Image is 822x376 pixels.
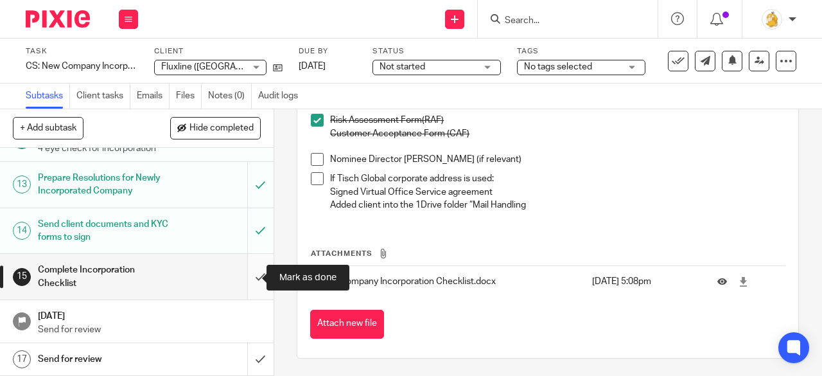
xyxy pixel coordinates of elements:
div: 15 [13,268,31,286]
a: Download [739,275,748,288]
button: + Add subtask [13,117,83,139]
p: Signed Virtual Office Service agreement [330,186,785,199]
img: MicrosoftTeams-image.png [762,9,782,30]
p: 1. New Company Incorporation Checklist.docx [311,275,585,288]
p: Send for review [38,323,261,336]
p: 4 eye check for incorporation [38,142,261,155]
label: Client [154,46,283,57]
p: If Tisch Global corporate address is used: [330,172,785,185]
h1: Complete Incorporation Checklist [38,260,169,293]
span: Not started [380,62,425,71]
label: Status [372,46,501,57]
div: 17 [13,350,31,368]
a: Files [176,84,202,109]
h1: [DATE] [38,307,261,323]
p: Customer Acceptance Form (CAF) [330,127,785,140]
button: Attach new file [310,310,384,339]
label: Due by [299,46,356,57]
a: Emails [137,84,170,109]
div: 14 [13,222,31,240]
p: Added client into the 1Drive folder “Mail Handling [330,199,785,211]
a: Notes (0) [208,84,252,109]
h1: Prepare Resolutions for Newly Incorporated Company [38,168,169,201]
span: [DATE] [299,62,326,71]
button: Hide completed [170,117,261,139]
h1: Send client documents and KYC forms to sign [38,215,169,247]
label: Tags [517,46,645,57]
div: CS: New Company Incorporation [26,60,138,73]
span: Hide completed [189,123,254,134]
div: 13 [13,175,31,193]
h1: Send for review [38,350,169,369]
a: Subtasks [26,84,70,109]
label: Task [26,46,138,57]
a: Audit logs [258,84,304,109]
a: Client tasks [76,84,130,109]
span: Attachments [311,250,372,257]
span: Fluxline ([GEOGRAPHIC_DATA]) Pte. Ltd. [161,62,323,71]
p: [DATE] 5:08pm [592,275,698,288]
p: Nominee Director [PERSON_NAME] (if relevant) [330,153,785,166]
p: Risk Assessment Form(RAF) [330,114,785,127]
input: Search [503,15,619,27]
img: Pixie [26,10,90,28]
span: No tags selected [524,62,592,71]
